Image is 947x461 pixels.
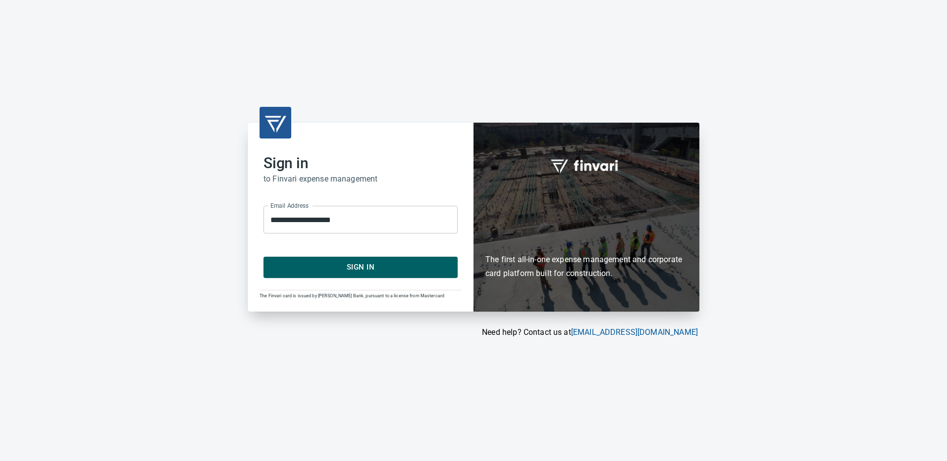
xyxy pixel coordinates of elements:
p: Need help? Contact us at [248,326,698,338]
a: [EMAIL_ADDRESS][DOMAIN_NAME] [571,327,698,337]
span: Sign In [274,261,447,274]
div: Finvari [473,123,699,311]
img: transparent_logo.png [263,111,287,135]
span: The Finvari card is issued by [PERSON_NAME] Bank, pursuant to a license from Mastercard [260,293,444,298]
img: fullword_logo_white.png [549,154,624,177]
button: Sign In [263,257,458,277]
h6: The first all-in-one expense management and corporate card platform built for construction. [485,195,687,280]
h2: Sign in [263,154,458,172]
h6: to Finvari expense management [263,172,458,186]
